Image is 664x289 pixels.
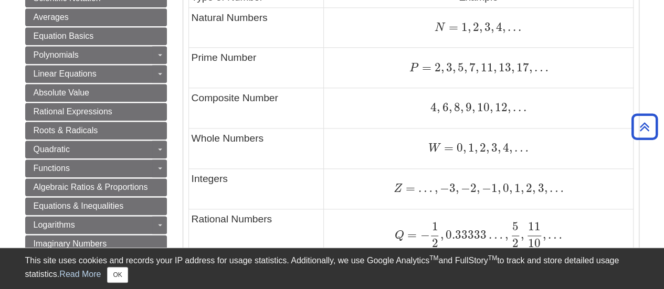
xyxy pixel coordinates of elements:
span: 3 [482,20,490,34]
a: Averages [25,8,167,26]
span: , [460,100,463,114]
span: . [510,100,515,114]
span: 0.33333 [443,228,486,242]
span: = [445,20,458,34]
span: = [404,228,417,242]
span: . [521,100,526,114]
a: Roots & Radicals [25,122,167,140]
span: 2 [470,20,479,34]
a: Polynomials [25,46,167,64]
a: Logarithms [25,216,167,234]
span: 1 [458,20,467,34]
span: , [441,60,444,74]
a: Linear Equations [25,65,167,83]
td: Natural Numbers [188,7,324,48]
span: . [516,20,521,34]
span: , [452,60,456,74]
span: … [512,141,529,155]
span: 0 [501,181,509,195]
span: 10 [475,100,489,114]
span: . [516,100,521,114]
td: Whole Numbers [188,128,324,168]
span: 2 [431,236,438,250]
span: . [505,20,511,34]
span: = [419,60,431,74]
a: Imaginary Numbers [25,235,167,253]
span: Equations & Inequalities [34,201,124,210]
span: , [464,60,467,74]
span: , [509,181,512,195]
span: Imaginary Numbers [34,239,107,248]
span: 3 [444,60,452,74]
span: 2 [431,60,441,74]
span: , [471,100,475,114]
sup: TM [488,254,497,262]
span: , [463,141,466,155]
span: 4 [501,141,509,155]
a: Equation Basics [25,27,167,45]
span: Linear Equations [34,69,97,78]
span: Polynomials [34,50,79,59]
a: Rational Expressions [25,103,167,121]
button: Close [107,267,128,283]
span: … [532,60,549,74]
span: 1 [431,219,438,233]
span: , [486,141,489,155]
span: 2 [470,181,477,195]
span: , [433,181,438,195]
span: 1 [491,181,498,195]
span: , [456,181,459,195]
span: 17 [514,60,529,74]
a: Functions [25,159,167,177]
span: 3 [449,181,456,195]
a: Back to Top [628,120,661,134]
a: Absolute Value [25,84,167,102]
span: Roots & Radicals [34,126,98,135]
span: P [409,62,419,74]
span: , [479,20,482,34]
span: , [503,228,508,242]
span: 8 [451,100,460,114]
span: 11 [479,60,493,74]
span: , [493,60,497,74]
span: = [403,181,415,195]
span: , [509,141,512,155]
span: , [489,100,492,114]
span: 12 [492,100,507,114]
span: 6 [440,100,448,114]
td: Rational Numbers [188,209,324,260]
span: , [475,141,478,155]
span: , [477,181,480,195]
span: 3 [489,141,498,155]
span: 2 [478,141,486,155]
td: Integers [188,168,324,209]
span: − [480,181,491,195]
div: This site uses cookies and records your IP address for usage statistics. Additionally, we use Goo... [25,254,639,283]
span: , [543,228,546,242]
span: 10 [528,236,541,250]
span: , [511,60,514,74]
span: Z [394,183,403,195]
span: Logarithms [34,220,75,229]
span: … [415,181,433,195]
td: Prime Number [188,48,324,88]
span: Rational Expressions [34,107,112,116]
span: 0 [454,141,463,155]
span: Functions [34,164,70,173]
td: Composite Number [188,88,324,129]
span: − [459,181,470,195]
span: , [490,20,493,34]
span: , [467,20,470,34]
span: 7 [467,60,476,74]
span: N [435,22,445,34]
span: − [438,181,449,195]
span: , [521,228,524,242]
span: Quadratic [34,145,70,154]
span: 3 [535,181,544,195]
span: … [547,181,563,195]
a: Equations & Inequalities [25,197,167,215]
span: . [511,20,516,34]
span: 2 [512,236,519,250]
span: 11 [528,219,541,233]
span: Averages [34,13,69,22]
